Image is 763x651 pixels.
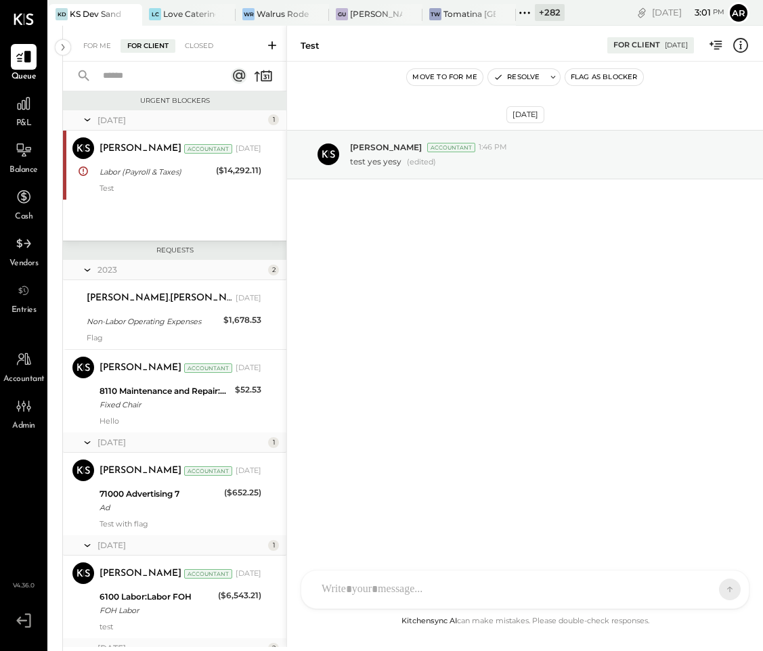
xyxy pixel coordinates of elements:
[1,393,47,432] a: Admin
[268,265,279,275] div: 2
[223,313,261,327] div: $1,678.53
[635,5,649,20] div: copy link
[100,622,261,631] div: test
[218,589,261,602] div: ($6,543.21)
[407,157,436,168] span: (edited)
[336,8,348,20] div: GU
[1,346,47,386] a: Accountant
[87,333,261,342] div: Flag
[100,464,181,478] div: [PERSON_NAME]
[350,141,422,153] span: [PERSON_NAME]
[236,143,261,154] div: [DATE]
[97,114,265,126] div: [DATE]
[70,246,280,255] div: Requests
[100,590,214,604] div: 6100 Labor:Labor FOH
[163,8,215,20] div: Love Catering, Inc.
[488,69,545,85] button: Resolve
[100,487,220,501] div: 71000 Advertising 7
[178,39,220,53] div: Closed
[100,416,261,426] div: Hello
[3,374,45,386] span: Accountant
[350,156,401,168] p: test yes yesy
[427,143,475,152] div: Accountant
[87,292,233,305] div: [PERSON_NAME].[PERSON_NAME]
[100,604,214,617] div: FOH Labor
[1,91,47,130] a: P&L
[479,142,507,153] span: 1:46 PM
[100,567,181,581] div: [PERSON_NAME]
[9,258,39,270] span: Vendors
[728,2,749,24] button: Ar
[149,8,161,20] div: LC
[184,569,232,579] div: Accountant
[224,486,261,499] div: ($652.25)
[236,293,261,304] div: [DATE]
[9,164,38,177] span: Balance
[268,437,279,448] div: 1
[100,384,231,398] div: 8110 Maintenance and Repair:Building Repairs
[1,44,47,83] a: Queue
[535,4,565,21] div: + 282
[407,69,483,85] button: Move to for me
[100,519,261,529] div: Test with flag
[665,41,688,50] div: [DATE]
[70,8,122,20] div: KS Dev Sandbox
[97,539,265,551] div: [DATE]
[236,568,261,579] div: [DATE]
[184,144,232,154] div: Accountant
[100,165,212,179] div: Labor (Payroll & Taxes)
[100,398,231,411] div: Fixed Chair
[236,466,261,476] div: [DATE]
[15,211,32,223] span: Cash
[216,164,261,177] div: ($14,292.11)
[100,183,261,193] div: Test
[184,466,232,476] div: Accountant
[506,106,544,123] div: [DATE]
[236,363,261,374] div: [DATE]
[12,71,37,83] span: Queue
[70,96,280,106] div: Urgent Blockers
[1,231,47,270] a: Vendors
[268,114,279,125] div: 1
[97,264,265,275] div: 2023
[652,6,724,19] div: [DATE]
[121,39,175,53] div: For Client
[100,501,220,514] div: Ad
[268,540,279,551] div: 1
[16,118,32,130] span: P&L
[443,8,496,20] div: Tomatina [GEOGRAPHIC_DATA]
[257,8,309,20] div: Walrus Rodeo
[242,8,255,20] div: WR
[12,420,35,432] span: Admin
[97,436,265,448] div: [DATE]
[87,315,219,328] div: Non-Labor Operating Expenses
[613,40,660,51] div: For Client
[77,39,118,53] div: For Me
[56,8,68,20] div: KD
[1,137,47,177] a: Balance
[235,383,261,397] div: $52.53
[184,363,232,373] div: Accountant
[12,305,37,317] span: Entries
[1,277,47,317] a: Entries
[565,69,643,85] button: Flag as Blocker
[100,142,181,156] div: [PERSON_NAME]
[1,184,47,223] a: Cash
[350,8,402,20] div: [PERSON_NAME] Union Market
[100,361,181,375] div: [PERSON_NAME]
[301,39,320,52] div: test
[429,8,441,20] div: TW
